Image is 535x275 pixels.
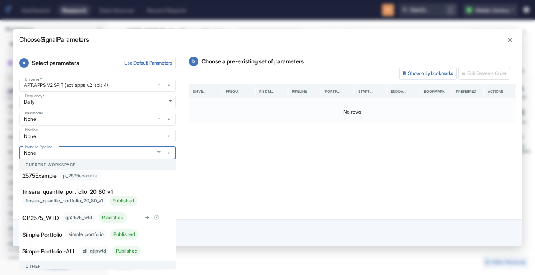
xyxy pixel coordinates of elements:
[155,132,164,141] button: open filters
[13,29,522,43] h2: Choose Signal Parameters
[155,114,164,124] button: open filters
[488,89,503,94] div: Actions
[189,57,198,66] span: b
[399,67,457,80] button: Show only bookmarks
[22,247,76,255] p: Simple Portfolio -ALL
[25,110,43,116] label: Risk Model
[19,261,176,271] div: Other
[143,213,152,222] button: Open
[241,86,251,96] button: Sort
[340,86,350,96] button: Sort
[22,171,57,180] p: 2575Example
[424,89,445,94] div: Bookmark
[307,86,317,96] button: Sort
[358,89,373,94] div: Start Date
[325,89,340,94] div: Portfolio Pipeline
[292,89,307,94] div: Pipeline
[193,89,208,94] div: Universe
[152,213,161,222] button: Open in new tab
[25,93,45,98] label: Frequency
[155,148,164,157] button: open filters
[274,86,284,96] button: Sort
[19,96,176,108] div: Daily
[22,214,59,222] p: QP2575_WTD
[391,89,406,94] div: End Date
[22,187,113,196] p: finsera_quantile_portfolio_20_80_v1
[406,86,416,96] button: Sort
[19,79,176,92] span: APT.APPS.V2.SPIT (apt_apps_v2_spit_4)
[189,99,516,125] div: No rows
[19,159,176,170] div: Current workspace
[19,57,121,69] p: Select parameters
[189,57,516,66] p: Choose a pre-existing set of parameters
[25,127,38,132] label: Pipeline
[121,57,176,69] button: Use Default Parameters
[25,144,53,149] label: Portfolio Pipeline
[226,89,241,94] div: Frequency
[373,86,383,96] button: Sort
[208,86,218,96] button: Sort
[22,230,62,239] p: Simple Portfolio
[155,81,164,90] button: open filters
[19,58,29,68] span: a
[456,89,476,94] div: Preferred
[25,77,42,82] label: Universe
[259,89,274,94] div: Risk Model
